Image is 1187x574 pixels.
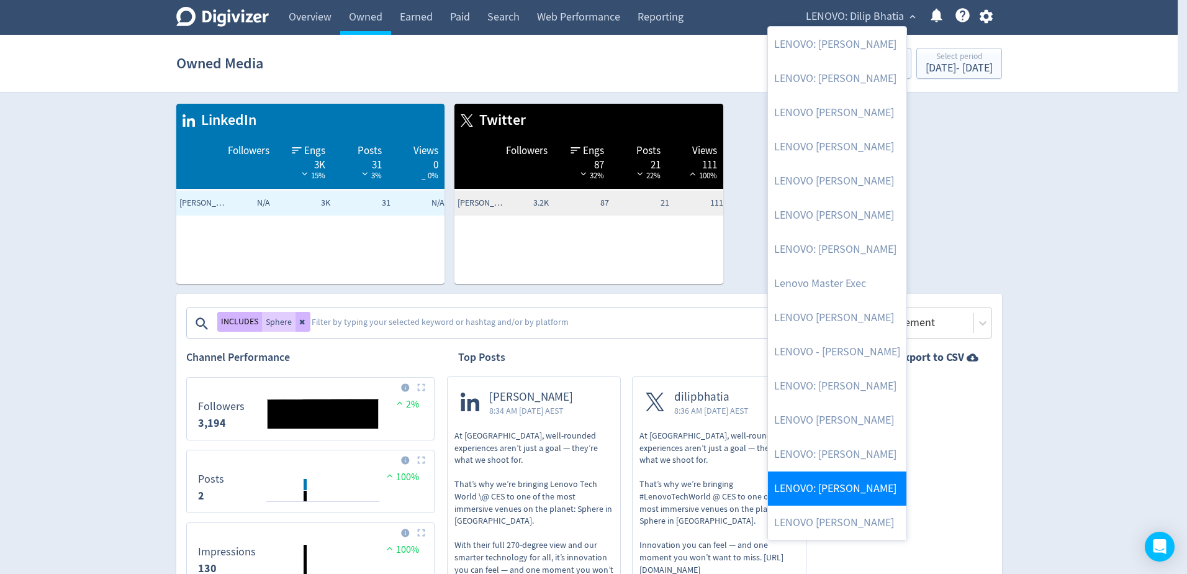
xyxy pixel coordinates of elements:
[768,403,906,437] a: LENOVO [PERSON_NAME]
[768,506,906,540] a: LENOVO [PERSON_NAME]
[1145,532,1175,562] div: Open Intercom Messenger
[768,266,906,301] a: Lenovo Master Exec
[768,471,906,506] a: LENOVO: [PERSON_NAME]
[768,61,906,96] a: LENOVO: [PERSON_NAME]
[768,301,906,335] a: LENOVO [PERSON_NAME]
[768,130,906,164] a: LENOVO [PERSON_NAME]
[768,27,906,61] a: LENOVO: [PERSON_NAME]
[768,164,906,198] a: LENOVO [PERSON_NAME]
[768,369,906,403] a: LENOVO: [PERSON_NAME]
[768,437,906,471] a: LENOVO: [PERSON_NAME]
[768,335,906,369] a: LENOVO - [PERSON_NAME]
[768,96,906,130] a: LENOVO [PERSON_NAME]
[768,232,906,266] a: LENOVO: [PERSON_NAME]
[768,198,906,232] a: LENOVO [PERSON_NAME]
